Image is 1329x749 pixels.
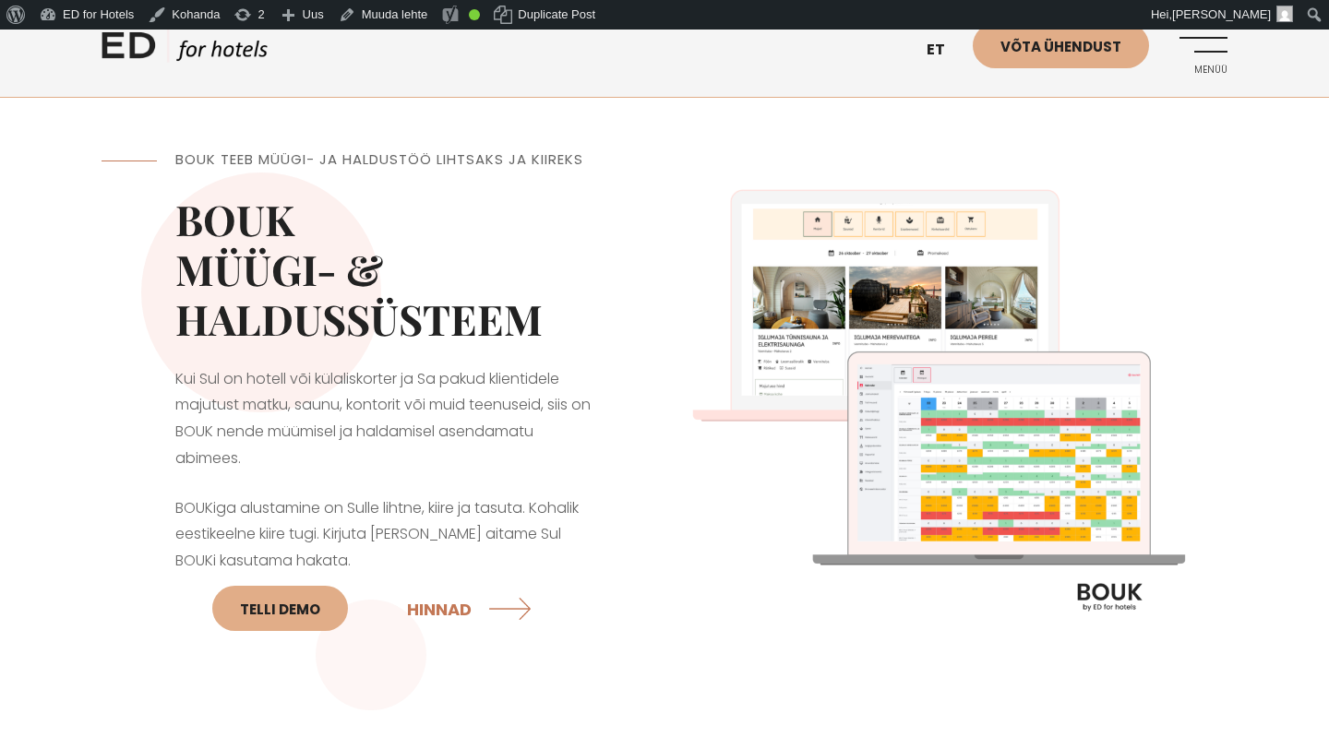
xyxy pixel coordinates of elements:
span: Menüü [1177,65,1227,76]
p: Kui Sul on hotell või külaliskorter ja Sa pakud klientidele majutust matku, saunu, kontorit või m... [175,366,591,472]
a: et [917,28,973,73]
p: BOUKiga alustamine on Sulle lihtne, kiire ja tasuta. Kohalik eestikeelne kiire tugi. Kirjuta [PER... [175,495,591,643]
span: BOUK TEEB MÜÜGI- JA HALDUSTÖÖ LIHTSAKS JA KIIREKS [175,149,583,169]
a: ED HOTELS [102,28,268,74]
a: Menüü [1177,23,1227,74]
span: [PERSON_NAME] [1172,7,1271,21]
h2: BOUK MÜÜGI- & HALDUSSÜSTEEM [175,194,591,343]
a: Telli DEMO [212,586,348,631]
div: Good [469,9,480,20]
a: HINNAD [407,584,536,633]
a: Võta ühendust [973,23,1149,68]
